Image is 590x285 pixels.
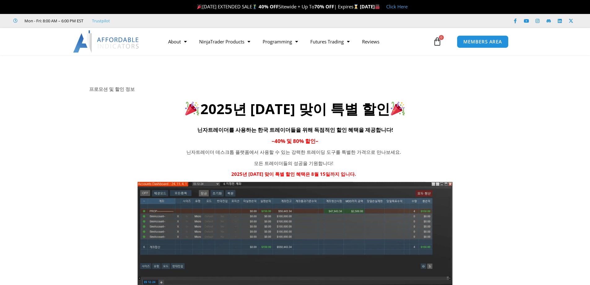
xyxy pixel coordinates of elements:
img: 🎉 [391,101,405,115]
span: – [316,137,318,145]
img: 🏭 [375,4,380,9]
a: About [162,34,193,49]
a: Futures Trading [304,34,356,49]
nav: Menu [162,34,431,49]
img: 🏌️‍♂️ [252,4,257,9]
a: Click Here [386,3,408,10]
strong: 40% OFF [259,3,278,10]
strong: 2025년 [DATE] 맞이 특별 할인 혜택은 8월 15일까지 입니다. [231,171,356,177]
p: 모든 트레이더들의 성공을 기원합니다! [167,159,421,168]
img: ⌛ [354,4,358,9]
strong: [DATE] [360,3,380,10]
strong: 70% OFF [314,3,334,10]
span: MEMBERS AREA [463,39,502,44]
span: 40% 및 80% 할인 [274,137,316,145]
span: [DATE] EXTENDED SALE Sitewide + Up To | Expires [196,3,360,10]
span: 0 [439,35,444,40]
span: – [272,137,274,145]
img: 🎉 [185,101,199,115]
p: 닌자트레이더 데스크톱 플랫폼에서 사용할 수 있는 강력한 트레이딩 도구를 특별한 가격으로 만나보세요. [167,148,421,157]
img: LogoAI | Affordable Indicators – NinjaTrader [73,30,140,53]
span: 닌자트레이더를 사용하는 한국 트레이더들을 위해 독점적인 할인 혜택을 제공합니다! [197,126,393,133]
a: 0 [424,33,451,51]
a: Trustpilot [92,17,110,24]
h6: 프로모션 및 할인 정보 [89,86,501,92]
a: Programming [256,34,304,49]
h2: 2025년 [DATE] 맞이 특별 할인 [89,100,501,118]
img: 🎉 [197,4,202,9]
a: Reviews [356,34,386,49]
span: Mon - Fri: 8:00 AM – 6:00 PM EST [23,17,83,24]
a: MEMBERS AREA [457,35,509,48]
a: NinjaTrader Products [193,34,256,49]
